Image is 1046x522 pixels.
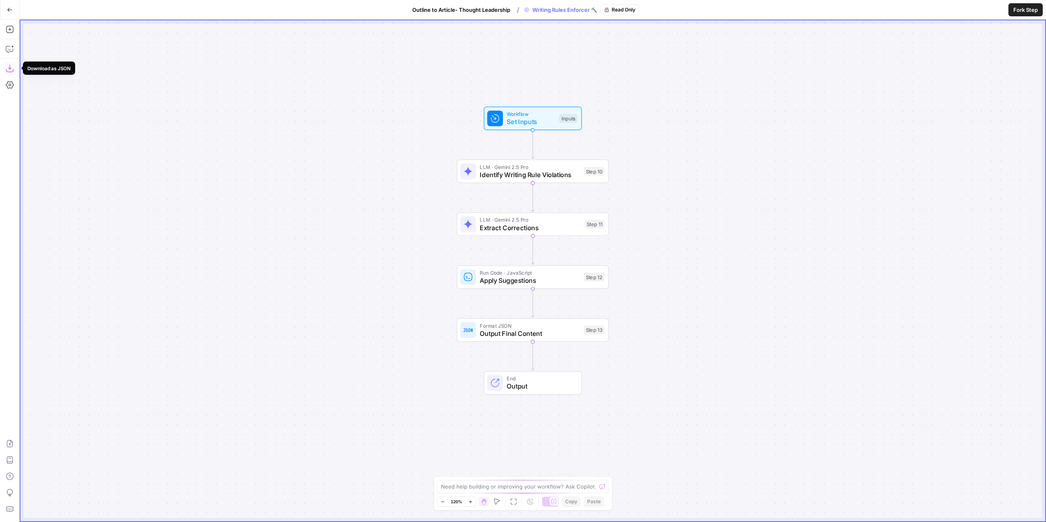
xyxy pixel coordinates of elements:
span: Format JSON [480,322,580,329]
span: / [517,5,519,15]
span: Copy [565,498,577,505]
span: LLM · Gemini 2.5 Pro [480,163,580,171]
button: Outline to Article- Thought Leadership [407,3,515,16]
span: Run Code · JavaScript [480,269,580,277]
span: Workflow [507,110,555,118]
g: Edge from step_12 to step_13 [531,289,534,317]
div: Step 12 [584,273,604,282]
span: LLM · Gemini 2.5 Pro [480,216,581,224]
div: Format JSONOutput Final ContentStep 13 [457,318,609,342]
div: EndOutput [457,371,609,395]
div: Run Code · JavaScriptApply SuggestionsStep 12 [457,265,609,289]
div: LLM · Gemini 2.5 ProExtract CorrectionsStep 11 [457,213,609,236]
span: Output [507,382,573,391]
span: Output Final Content [480,329,580,338]
g: Edge from step_11 to step_12 [531,235,534,264]
div: Step 11 [585,220,604,229]
div: WorkflowSet InputsInputs [457,107,609,130]
button: Copy [562,496,581,507]
button: Paste [584,496,604,507]
span: Extract Corrections [480,223,581,233]
span: Set Inputs [507,117,555,127]
span: Fork Step [1013,6,1038,14]
g: Edge from step_10 to step_11 [531,183,534,211]
div: LLM · Gemini 2.5 ProIdentify Writing Rule ViolationsStep 10 [457,160,609,183]
span: Identify Writing Rule Violations [480,170,580,180]
span: Read Only [612,6,635,13]
span: 120% [451,498,462,505]
span: Outline to Article- Thought Leadership [412,6,510,14]
span: Paste [587,498,601,505]
g: Edge from start to step_10 [531,130,534,158]
span: Apply Suggestions [480,275,580,285]
div: Step 10 [584,167,604,176]
g: Edge from step_13 to end [531,342,534,370]
span: End [507,375,573,382]
div: Download as JSON [27,64,71,72]
div: Writing Rules Enforcer 🔨 [521,4,639,15]
button: Fork Step [1008,3,1043,16]
div: Step 13 [584,326,604,335]
div: Inputs [559,114,577,123]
